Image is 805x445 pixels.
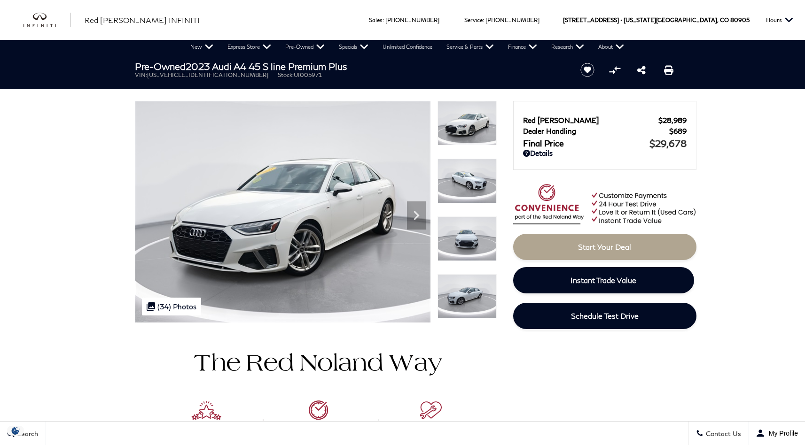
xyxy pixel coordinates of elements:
[464,16,483,23] span: Service
[703,430,741,437] span: Contact Us
[23,13,70,28] img: INFINITI
[220,40,278,54] a: Express Store
[407,201,426,230] div: Next
[147,71,268,78] span: [US_VEHICLE_IDENTIFICATION_NUMBER]
[183,40,220,54] a: New
[523,138,649,148] span: Final Price
[438,216,497,261] img: Used 2023 Glacier White Metallic Audi 45 S line Premium Plus image 3
[278,71,294,78] span: Stock:
[765,430,798,437] span: My Profile
[385,16,439,23] a: [PHONE_NUMBER]
[637,64,646,76] a: Share this Pre-Owned 2023 Audi A4 45 S line Premium Plus
[135,101,430,322] img: Used 2023 Glacier White Metallic Audi 45 S line Premium Plus image 1
[563,16,750,23] a: [STREET_ADDRESS] • [US_STATE][GEOGRAPHIC_DATA], CO 80905
[5,426,26,436] section: Click to Open Cookie Consent Modal
[608,63,622,77] button: Compare vehicle
[483,16,484,23] span: :
[438,101,497,146] img: Used 2023 Glacier White Metallic Audi 45 S line Premium Plus image 1
[658,116,687,124] span: $28,989
[578,242,631,251] span: Start Your Deal
[85,15,200,26] a: Red [PERSON_NAME] INFINITI
[523,138,687,149] a: Final Price $29,678
[749,422,805,445] button: Open user profile menu
[485,16,539,23] a: [PHONE_NUMBER]
[523,149,687,157] a: Details
[571,311,639,320] span: Schedule Test Drive
[438,274,497,319] img: Used 2023 Glacier White Metallic Audi 45 S line Premium Plus image 4
[501,40,544,54] a: Finance
[5,426,26,436] img: Opt-Out Icon
[523,127,687,135] a: Dealer Handling $689
[294,71,322,78] span: UI005971
[375,40,439,54] a: Unlimited Confidence
[438,159,497,203] img: Used 2023 Glacier White Metallic Audi 45 S line Premium Plus image 2
[523,127,669,135] span: Dealer Handling
[183,40,631,54] nav: Main Navigation
[383,16,384,23] span: :
[142,298,201,315] div: (34) Photos
[278,40,332,54] a: Pre-Owned
[513,267,694,293] a: Instant Trade Value
[23,13,70,28] a: infiniti
[669,127,687,135] span: $689
[523,116,658,124] span: Red [PERSON_NAME]
[513,234,696,260] a: Start Your Deal
[15,430,38,437] span: Search
[664,64,673,76] a: Print this Pre-Owned 2023 Audi A4 45 S line Premium Plus
[513,303,696,329] a: Schedule Test Drive
[544,40,591,54] a: Research
[571,276,636,284] span: Instant Trade Value
[135,61,186,72] strong: Pre-Owned
[577,62,598,77] button: Save vehicle
[591,40,631,54] a: About
[649,138,687,149] span: $29,678
[135,61,565,71] h1: 2023 Audi A4 45 S line Premium Plus
[332,40,375,54] a: Specials
[439,40,501,54] a: Service & Parts
[523,116,687,124] a: Red [PERSON_NAME] $28,989
[85,15,200,24] span: Red [PERSON_NAME] INFINITI
[369,16,383,23] span: Sales
[135,71,147,78] span: VIN:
